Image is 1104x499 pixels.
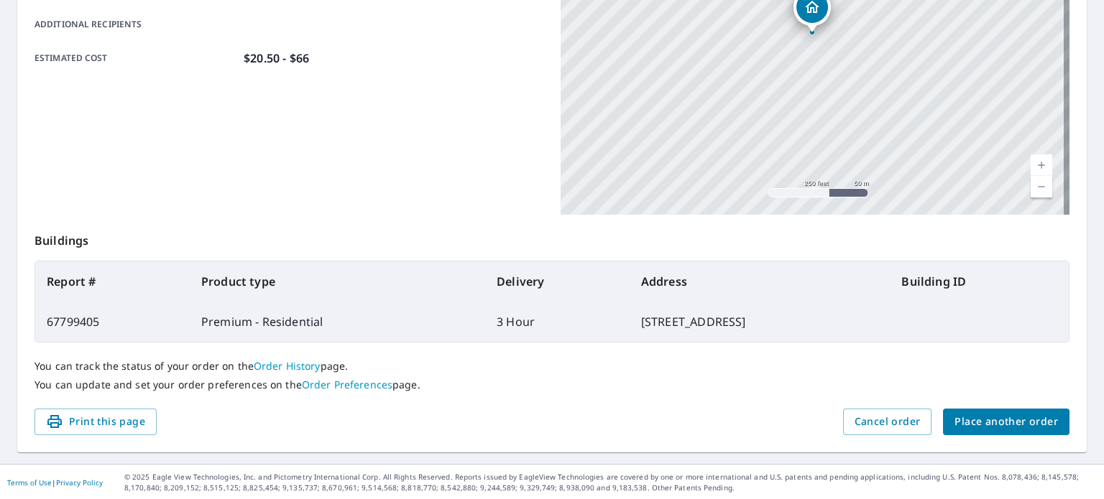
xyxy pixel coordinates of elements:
[34,378,1069,391] p: You can update and set your order preferences on the page.
[890,261,1069,302] th: Building ID
[1031,176,1052,197] a: Current Level 17, Zoom Out
[7,478,103,487] p: |
[630,302,891,342] td: [STREET_ADDRESS]
[56,477,103,488] a: Privacy Policy
[630,261,891,302] th: Address
[855,413,921,431] span: Cancel order
[35,261,190,302] th: Report #
[34,409,157,435] button: Print this page
[485,302,630,342] td: 3 Hour
[7,477,52,488] a: Terms of Use
[190,261,485,302] th: Product type
[1031,154,1052,176] a: Current Level 17, Zoom In
[190,302,485,342] td: Premium - Residential
[34,215,1069,261] p: Buildings
[244,50,309,67] p: $20.50 - $66
[34,18,238,31] p: Additional recipients
[954,413,1058,431] span: Place another order
[254,359,321,373] a: Order History
[124,472,1097,493] p: © 2025 Eagle View Technologies, Inc. and Pictometry International Corp. All Rights Reserved. Repo...
[843,409,932,435] button: Cancel order
[485,261,630,302] th: Delivery
[943,409,1069,435] button: Place another order
[302,378,392,391] a: Order Preferences
[34,50,238,67] p: Estimated cost
[35,302,190,342] td: 67799405
[46,413,145,431] span: Print this page
[34,360,1069,373] p: You can track the status of your order on the page.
